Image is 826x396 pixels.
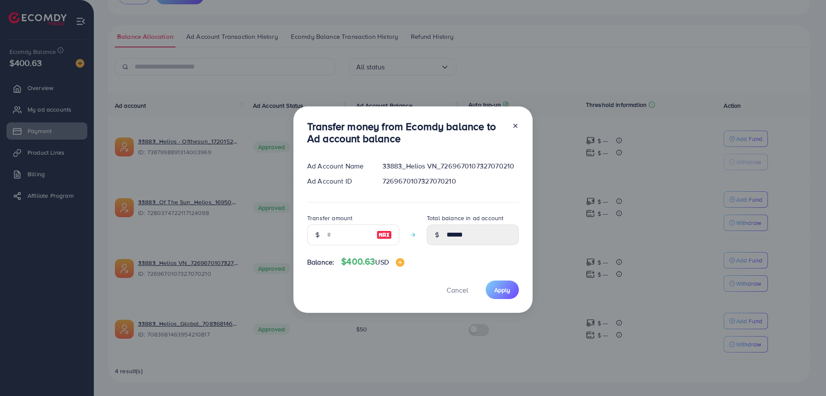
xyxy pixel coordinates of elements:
[307,257,334,267] span: Balance:
[494,286,510,294] span: Apply
[376,161,526,171] div: 33883_Helios VN_7269670107327070210
[300,176,376,186] div: Ad Account ID
[341,256,404,267] h4: $400.63
[376,176,526,186] div: 7269670107327070210
[307,214,352,222] label: Transfer amount
[375,257,388,267] span: USD
[447,285,468,295] span: Cancel
[427,214,503,222] label: Total balance in ad account
[789,357,820,390] iframe: Chat
[486,281,519,299] button: Apply
[300,161,376,171] div: Ad Account Name
[376,230,392,240] img: image
[396,258,404,267] img: image
[436,281,479,299] button: Cancel
[307,120,505,145] h3: Transfer money from Ecomdy balance to Ad account balance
